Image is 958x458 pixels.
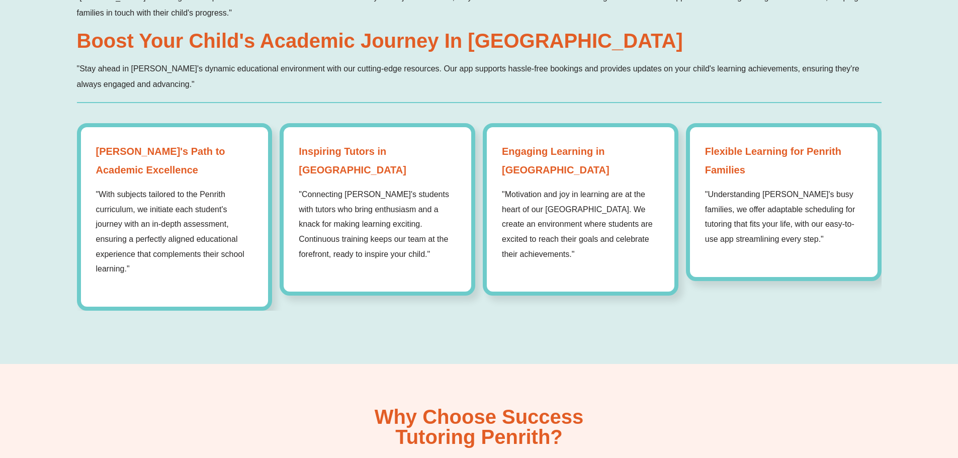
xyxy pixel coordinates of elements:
[77,31,882,51] h2: Boost Your Child's Academic Journey in [GEOGRAPHIC_DATA]
[77,123,273,311] div: 1 / 4
[686,123,882,281] div: 4 / 4
[375,407,584,447] h2: Why Choose Success Tutoring Penrith?
[299,142,456,179] strong: Inspiring Tutors in [GEOGRAPHIC_DATA]
[96,187,253,277] p: "With subjects tailored to the Penrith curriculum, we initiate each student's journey with an in-...
[705,187,862,247] p: "Understanding [PERSON_NAME]'s busy families, we offer adaptable scheduling for tutoring that fit...
[502,142,659,179] strong: Engaging Learning in [GEOGRAPHIC_DATA]
[705,142,862,179] strong: Flexible Learning for Penrith Families
[77,61,882,92] p: "Stay ahead in [PERSON_NAME]'s dynamic educational environment with our cutting-edge resources. O...
[96,142,253,179] strong: [PERSON_NAME]'s Path to Academic Excellence
[280,123,475,296] div: 2 / 4
[502,187,659,262] p: "Motivation and joy in learning are at the heart of our [GEOGRAPHIC_DATA]. We create an environme...
[483,123,678,296] div: 3 / 4
[299,187,456,262] p: "Connecting [PERSON_NAME]'s students with tutors who bring enthusiasm and a knack for making lear...
[791,344,958,458] iframe: Chat Widget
